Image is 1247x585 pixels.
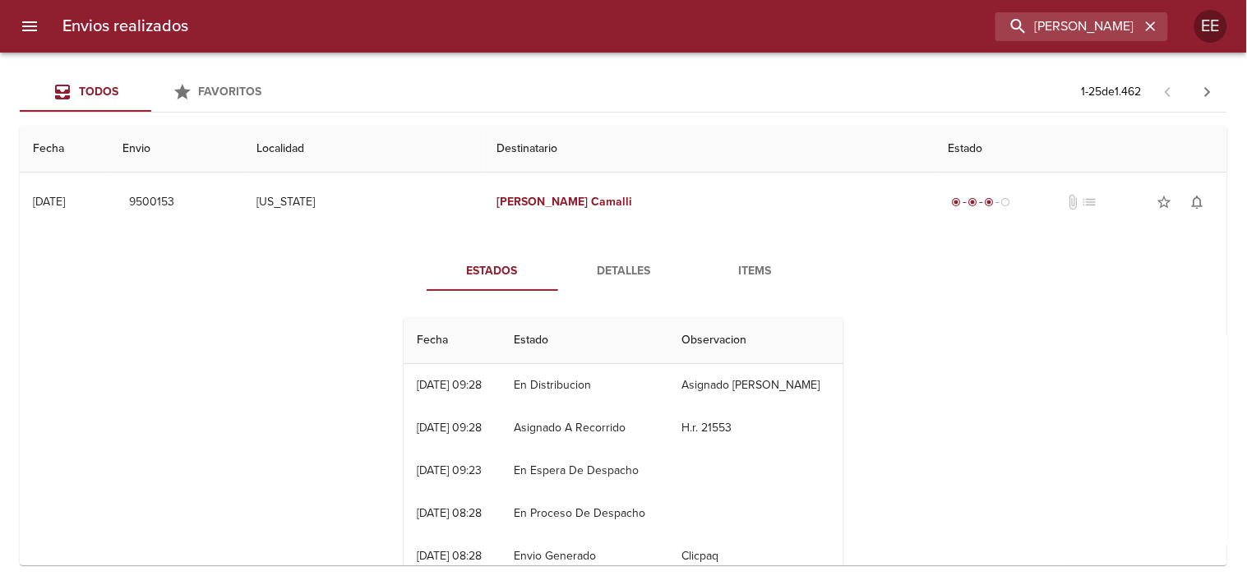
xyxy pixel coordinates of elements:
[1188,72,1227,112] span: Pagina siguiente
[417,463,482,477] div: [DATE] 09:23
[109,126,244,173] th: Envio
[568,261,680,282] span: Detalles
[501,317,668,364] th: Estado
[952,197,962,207] span: radio_button_checked
[79,85,118,99] span: Todos
[129,192,174,213] span: 9500153
[935,126,1227,173] th: Estado
[501,407,668,449] td: Asignado A Recorrido
[427,251,821,291] div: Tabs detalle de guia
[1148,83,1188,99] span: Pagina anterior
[10,7,49,46] button: menu
[668,317,843,364] th: Observacion
[497,195,589,209] em: [PERSON_NAME]
[1001,197,1011,207] span: radio_button_unchecked
[995,12,1140,41] input: buscar
[985,197,995,207] span: radio_button_checked
[501,535,668,578] td: Envio Generado
[122,187,181,218] button: 9500153
[1181,186,1214,219] button: Activar notificaciones
[700,261,811,282] span: Items
[199,85,262,99] span: Favoritos
[20,126,109,173] th: Fecha
[949,194,1014,210] div: En viaje
[668,407,843,449] td: H.r. 21553
[404,317,501,364] th: Fecha
[668,535,843,578] td: Clicpaq
[436,261,548,282] span: Estados
[501,492,668,535] td: En Proceso De Despacho
[1194,10,1227,43] div: EE
[592,195,633,209] em: Camalli
[484,126,935,173] th: Destinatario
[417,549,482,563] div: [DATE] 08:28
[244,126,484,173] th: Localidad
[33,195,65,209] div: [DATE]
[1065,194,1081,210] span: No tiene documentos adjuntos
[417,506,482,520] div: [DATE] 08:28
[1157,194,1173,210] span: star_border
[404,317,843,578] table: Tabla de seguimiento
[501,364,668,407] td: En Distribucion
[968,197,978,207] span: radio_button_checked
[1148,186,1181,219] button: Agregar a favoritos
[62,13,188,39] h6: Envios realizados
[417,378,482,392] div: [DATE] 09:28
[1194,10,1227,43] div: Abrir información de usuario
[1082,84,1142,100] p: 1 - 25 de 1.462
[668,364,843,407] td: Asignado [PERSON_NAME]
[20,72,283,112] div: Tabs Envios
[501,449,668,492] td: En Espera De Despacho
[1189,194,1206,210] span: notifications_none
[244,173,484,232] td: [US_STATE]
[1081,194,1097,210] span: No tiene pedido asociado
[417,421,482,435] div: [DATE] 09:28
